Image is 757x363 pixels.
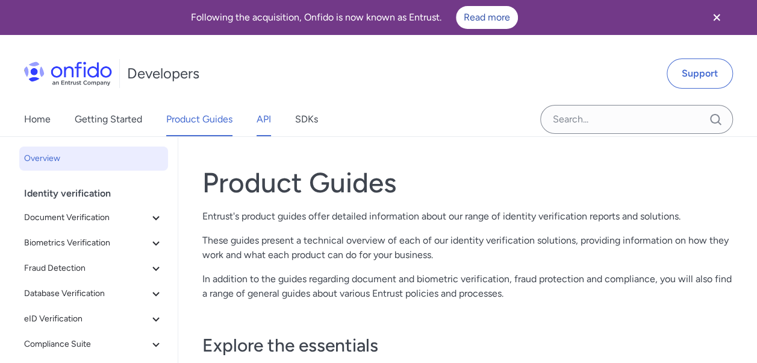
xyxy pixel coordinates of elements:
[19,332,168,356] button: Compliance Suite
[24,181,173,206] div: Identity verification
[166,103,232,136] a: Product Guides
[24,151,163,166] span: Overview
[75,103,142,136] a: Getting Started
[709,10,724,25] svg: Close banner
[24,337,149,352] span: Compliance Suite
[456,6,518,29] a: Read more
[24,103,51,136] a: Home
[19,147,168,171] a: Overview
[202,166,733,200] h1: Product Guides
[19,282,168,306] button: Database Verification
[24,286,149,301] span: Database Verification
[202,333,733,358] h3: Explore the essentials
[24,62,112,86] img: Onfido Logo
[202,233,733,262] p: These guides present a technical overview of each of our identity verification solutions, providi...
[14,6,694,29] div: Following the acquisition, Onfido is now known as Entrust.
[19,206,168,230] button: Document Verification
[202,272,733,301] p: In addition to the guides regarding document and biometric verification, fraud protection and com...
[24,261,149,276] span: Fraud Detection
[24,210,149,225] span: Document Verification
[540,105,733,134] input: Onfido search input field
[19,231,168,255] button: Biometrics Verification
[257,103,271,136] a: API
[295,103,318,136] a: SDKs
[19,307,168,331] button: eID Verification
[202,209,733,224] p: Entrust's product guides offer detailed information about our range of identity verification repo...
[19,256,168,280] button: Fraud Detection
[127,64,199,83] h1: Developers
[694,2,739,33] button: Close banner
[24,236,149,250] span: Biometrics Verification
[667,58,733,89] a: Support
[24,312,149,326] span: eID Verification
